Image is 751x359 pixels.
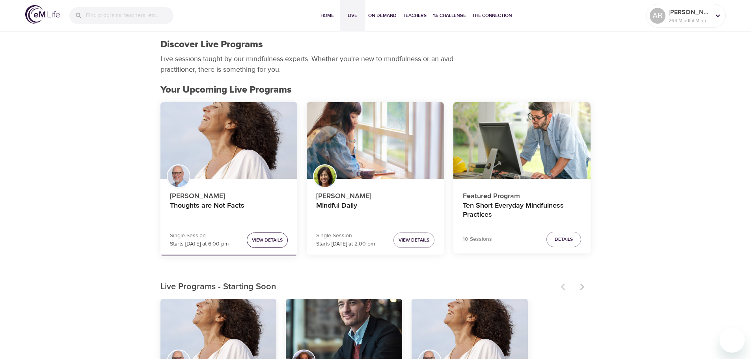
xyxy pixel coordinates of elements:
[170,232,229,240] p: Single Session
[160,84,591,96] h2: Your Upcoming Live Programs
[160,102,298,179] button: Thoughts are Not Facts
[170,188,288,201] p: [PERSON_NAME]
[316,232,375,240] p: Single Session
[463,201,581,220] h4: Ten Short Everyday Mindfulness Practices
[316,240,375,248] p: Starts [DATE] at 2:00 pm
[463,188,581,201] p: Featured Program
[160,54,456,75] p: Live sessions taught by our mindfulness experts. Whether you're new to mindfulness or an avid pra...
[433,11,466,20] span: 1% Challenge
[719,327,745,353] iframe: Button to launch messaging window
[160,39,263,50] h1: Discover Live Programs
[307,102,444,179] button: Mindful Daily
[343,11,362,20] span: Live
[650,8,665,24] div: AB
[316,188,434,201] p: [PERSON_NAME]
[252,236,283,244] span: View Details
[463,235,492,244] p: 10 Sessions
[669,7,710,17] p: [PERSON_NAME]
[403,11,427,20] span: Teachers
[247,233,288,248] button: View Details
[160,281,556,294] p: Live Programs - Starting Soon
[318,11,337,20] span: Home
[669,17,710,24] p: 269 Mindful Minutes
[25,5,60,24] img: logo
[86,7,173,24] input: Find programs, teachers, etc...
[546,232,581,247] button: Details
[399,236,429,244] span: View Details
[368,11,397,20] span: On-Demand
[453,102,591,179] button: Ten Short Everyday Mindfulness Practices
[472,11,512,20] span: The Connection
[555,235,573,244] span: Details
[170,240,229,248] p: Starts [DATE] at 6:00 pm
[170,201,288,220] h4: Thoughts are Not Facts
[393,233,434,248] button: View Details
[316,201,434,220] h4: Mindful Daily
